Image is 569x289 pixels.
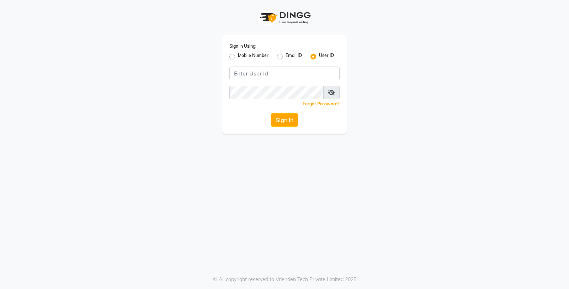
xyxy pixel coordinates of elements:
[229,67,340,80] input: Username
[286,52,302,61] label: Email ID
[256,7,313,28] img: logo1.svg
[303,101,340,106] a: Forgot Password?
[229,43,256,49] label: Sign In Using:
[271,113,298,127] button: Sign In
[319,52,334,61] label: User ID
[229,86,324,99] input: Username
[238,52,268,61] label: Mobile Number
